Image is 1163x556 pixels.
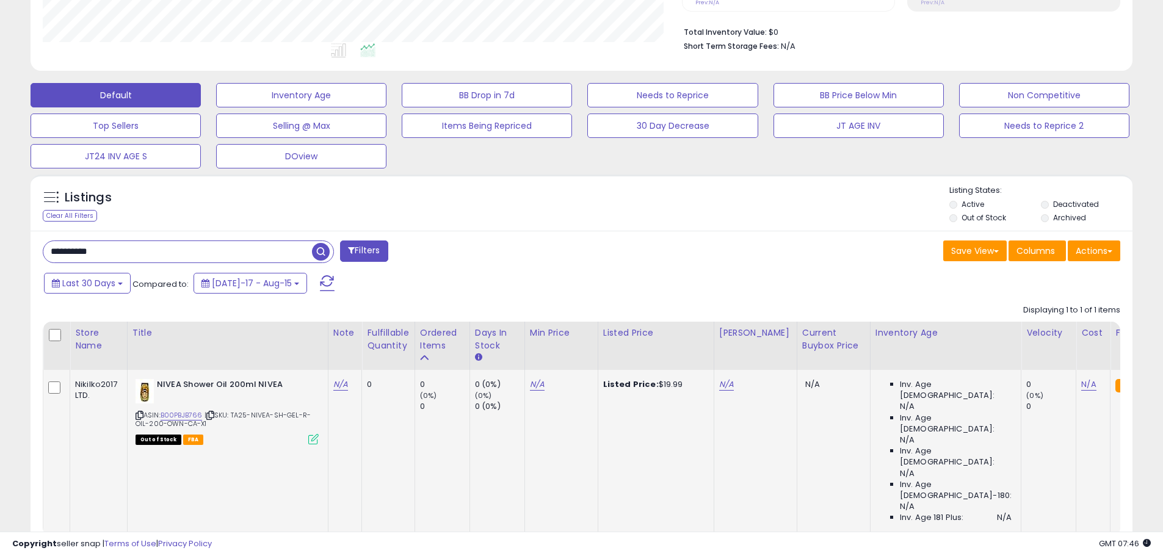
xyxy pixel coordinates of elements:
[158,538,212,549] a: Privacy Policy
[475,327,520,352] div: Days In Stock
[1081,378,1096,391] a: N/A
[31,83,201,107] button: Default
[132,327,323,339] div: Title
[420,391,437,400] small: (0%)
[603,378,659,390] b: Listed Price:
[216,144,386,168] button: DOview
[402,114,572,138] button: Items Being Repriced
[900,413,1012,435] span: Inv. Age [DEMOGRAPHIC_DATA]:
[136,410,311,428] span: | SKU: TA25-NIVEA-SH-GEL-R-OIL-200-OWN-CA-X1
[31,144,201,168] button: JT24 INV AGE S
[959,114,1129,138] button: Needs to Reprice 2
[1081,327,1105,339] div: Cost
[900,501,915,512] span: N/A
[1026,327,1071,339] div: Velocity
[340,240,388,262] button: Filters
[530,378,545,391] a: N/A
[719,378,734,391] a: N/A
[104,538,156,549] a: Terms of Use
[900,468,915,479] span: N/A
[875,327,1016,339] div: Inventory Age
[962,199,984,209] label: Active
[587,114,758,138] button: 30 Day Decrease
[136,379,154,403] img: 41ltwdmkDML._SL40_.jpg
[949,185,1132,197] p: Listing States:
[402,83,572,107] button: BB Drop in 7d
[684,41,779,51] b: Short Term Storage Fees:
[1026,401,1076,412] div: 0
[75,379,118,401] div: Nikilko2017 LTD.
[1016,245,1055,257] span: Columns
[900,401,915,412] span: N/A
[367,327,409,352] div: Fulfillable Quantity
[774,83,944,107] button: BB Price Below Min
[475,391,492,400] small: (0%)
[75,327,122,352] div: Store Name
[475,352,482,363] small: Days In Stock.
[367,379,405,390] div: 0
[530,327,593,339] div: Min Price
[805,378,820,390] span: N/A
[1023,305,1120,316] div: Displaying 1 to 1 of 1 items
[1068,240,1120,261] button: Actions
[1053,199,1099,209] label: Deactivated
[43,210,97,222] div: Clear All Filters
[31,114,201,138] button: Top Sellers
[802,327,865,352] div: Current Buybox Price
[719,327,792,339] div: [PERSON_NAME]
[136,435,181,445] span: All listings that are currently out of stock and unavailable for purchase on Amazon
[212,277,292,289] span: [DATE]-17 - Aug-15
[684,27,767,37] b: Total Inventory Value:
[1026,379,1076,390] div: 0
[900,379,1012,401] span: Inv. Age [DEMOGRAPHIC_DATA]:
[900,446,1012,468] span: Inv. Age [DEMOGRAPHIC_DATA]:
[216,114,386,138] button: Selling @ Max
[900,479,1012,501] span: Inv. Age [DEMOGRAPHIC_DATA]-180:
[959,83,1129,107] button: Non Competitive
[216,83,386,107] button: Inventory Age
[587,83,758,107] button: Needs to Reprice
[157,379,305,394] b: NIVEA Shower Oil 200ml NIVEA
[900,435,915,446] span: N/A
[333,378,348,391] a: N/A
[44,273,131,294] button: Last 30 Days
[1026,391,1043,400] small: (0%)
[65,189,112,206] h5: Listings
[161,410,203,421] a: B00PBJB766
[781,40,795,52] span: N/A
[1115,379,1138,392] small: FBA
[684,24,1111,38] li: $0
[774,114,944,138] button: JT AGE INV
[603,379,705,390] div: $19.99
[420,327,465,352] div: Ordered Items
[420,401,469,412] div: 0
[420,379,469,390] div: 0
[1099,538,1151,549] span: 2025-09-15 07:46 GMT
[12,538,57,549] strong: Copyright
[943,240,1007,261] button: Save View
[1009,240,1066,261] button: Columns
[900,512,964,523] span: Inv. Age 181 Plus:
[136,379,319,443] div: ASIN:
[194,273,307,294] button: [DATE]-17 - Aug-15
[1053,212,1086,223] label: Archived
[62,277,115,289] span: Last 30 Days
[475,401,524,412] div: 0 (0%)
[603,327,709,339] div: Listed Price
[997,512,1012,523] span: N/A
[132,278,189,290] span: Compared to:
[962,212,1006,223] label: Out of Stock
[183,435,204,445] span: FBA
[12,538,212,550] div: seller snap | |
[475,379,524,390] div: 0 (0%)
[333,327,357,339] div: Note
